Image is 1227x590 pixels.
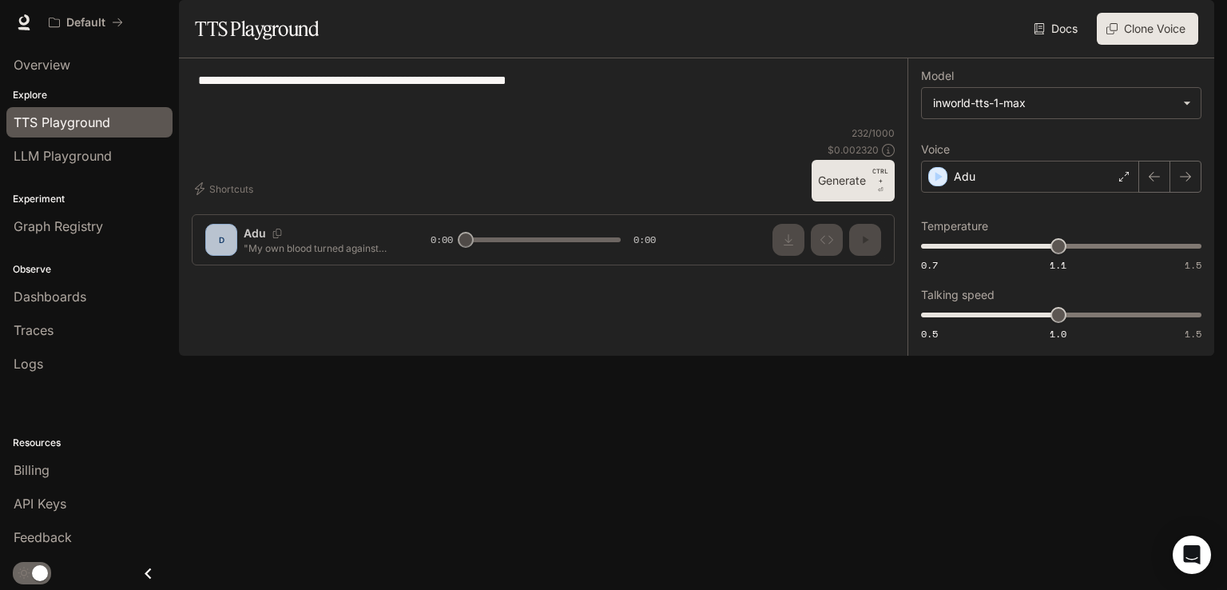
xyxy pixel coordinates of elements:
div: Open Intercom Messenger [1173,536,1211,574]
button: GenerateCTRL +⏎ [812,160,895,201]
span: 1.0 [1050,327,1066,341]
p: $ 0.002320 [828,143,879,157]
p: Default [66,16,105,30]
p: Talking speed [921,289,995,301]
button: All workspaces [42,6,130,38]
span: 0.7 [921,258,938,272]
h1: TTS Playground [195,13,319,45]
p: CTRL + [872,166,888,185]
button: Shortcuts [192,176,260,201]
div: inworld-tts-1-max [922,88,1201,118]
span: 0.5 [921,327,938,341]
button: Clone Voice [1097,13,1198,45]
p: Voice [921,144,950,155]
p: Temperature [921,221,988,232]
p: ⏎ [872,166,888,195]
span: 1.5 [1185,327,1201,341]
a: Docs [1030,13,1084,45]
span: 1.5 [1185,258,1201,272]
p: Model [921,70,954,82]
div: inworld-tts-1-max [933,95,1175,111]
p: 232 / 1000 [852,126,895,140]
p: Adu [954,169,975,185]
span: 1.1 [1050,258,1066,272]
